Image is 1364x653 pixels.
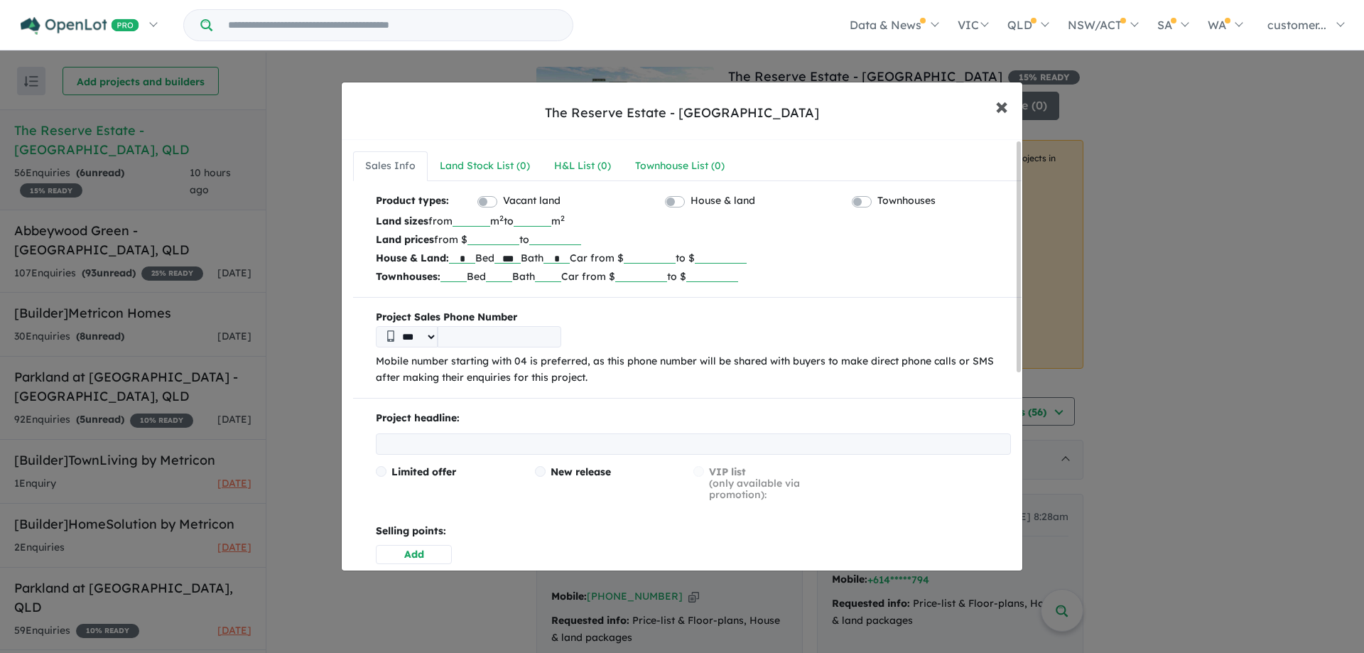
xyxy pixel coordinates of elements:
[551,465,611,478] span: New release
[561,213,565,223] sup: 2
[877,193,936,210] label: Townhouses
[554,158,611,175] div: H&L List ( 0 )
[376,230,1011,249] p: from $ to
[376,309,1011,326] b: Project Sales Phone Number
[440,158,530,175] div: Land Stock List ( 0 )
[376,215,428,227] b: Land sizes
[376,523,1011,540] p: Selling points:
[691,193,755,210] label: House & land
[376,545,452,564] button: Add
[1267,18,1326,32] span: customer...
[376,193,449,212] b: Product types:
[503,193,561,210] label: Vacant land
[391,465,456,478] span: Limited offer
[376,233,434,246] b: Land prices
[387,330,394,342] img: Phone icon
[545,104,819,122] div: The Reserve Estate - [GEOGRAPHIC_DATA]
[21,17,139,35] img: Openlot PRO Logo White
[376,353,1011,387] p: Mobile number starting with 04 is preferred, as this phone number will be shared with buyers to m...
[376,410,1011,427] p: Project headline:
[499,213,504,223] sup: 2
[376,212,1011,230] p: from m to m
[635,158,725,175] div: Townhouse List ( 0 )
[376,249,1011,267] p: Bed Bath Car from $ to $
[376,267,1011,286] p: Bed Bath Car from $ to $
[376,270,440,283] b: Townhouses:
[215,10,570,41] input: Try estate name, suburb, builder or developer
[376,252,449,264] b: House & Land:
[365,158,416,175] div: Sales Info
[995,90,1008,121] span: ×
